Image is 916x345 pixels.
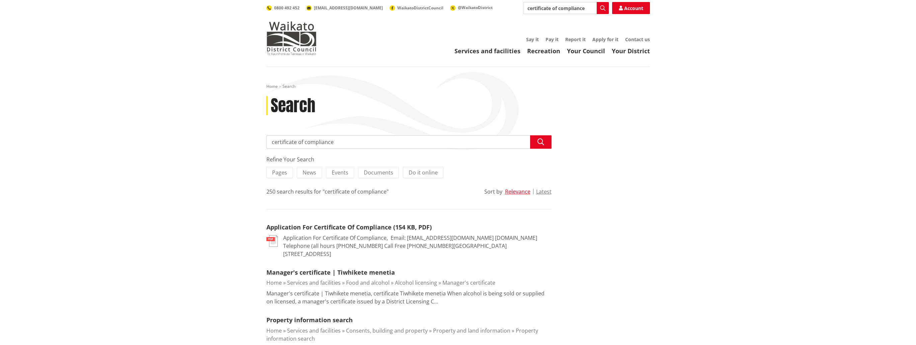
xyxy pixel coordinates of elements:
input: Search input [266,135,552,149]
div: Sort by [484,188,502,196]
a: [EMAIL_ADDRESS][DOMAIN_NAME] [306,5,383,11]
a: Your District [612,47,650,55]
a: 0800 492 452 [266,5,300,11]
h1: Search [271,96,315,116]
button: Relevance [505,189,530,195]
a: Home [266,327,282,334]
p: Application For Certificate Of Compliance, ﻿ Email: [EMAIL_ADDRESS][DOMAIN_NAME] [DOMAIN_NAME] Te... [283,234,552,258]
a: Contact us [625,36,650,43]
a: Report it [565,36,586,43]
button: Latest [536,189,552,195]
span: Documents [364,169,393,176]
a: Consents, building and property [346,327,428,334]
a: Property information search [266,316,353,324]
span: News [303,169,316,176]
a: Alcohol licensing [395,279,437,286]
a: Property and land information [433,327,510,334]
a: Services and facilities [454,47,520,55]
a: Property information search [266,327,538,342]
a: Services and facilities [287,327,341,334]
div: Refine Your Search [266,155,552,163]
img: document-pdf.svg [266,235,278,247]
span: Events [332,169,348,176]
nav: breadcrumb [266,84,650,89]
a: Services and facilities [287,279,341,286]
div: 250 search results for "certificate of compliance" [266,188,389,196]
a: Manager's certificate [442,279,495,286]
a: Home [266,279,282,286]
span: Search [282,83,296,89]
span: @WaikatoDistrict [458,5,493,10]
a: Application For Certificate Of Compliance (154 KB, PDF) [266,223,432,231]
a: Recreation [527,47,560,55]
a: WaikatoDistrictCouncil [390,5,443,11]
a: Apply for it [592,36,618,43]
span: 0800 492 452 [274,5,300,11]
a: @WaikatoDistrict [450,5,493,10]
a: Your Council [567,47,605,55]
input: Search input [523,2,609,14]
span: Do it online [409,169,438,176]
img: Waikato District Council - Te Kaunihera aa Takiwaa o Waikato [266,21,317,55]
a: Pay it [546,36,559,43]
span: Pages [272,169,287,176]
a: Account [612,2,650,14]
a: Manager's certificate | Tiwhikete menetia [266,268,395,276]
a: Say it [526,36,539,43]
a: Home [266,83,278,89]
span: [EMAIL_ADDRESS][DOMAIN_NAME] [314,5,383,11]
a: Food and alcohol [346,279,390,286]
span: WaikatoDistrictCouncil [397,5,443,11]
p: Manager's certificate | Tiwhikete menetia, certificate Tiwhikete menetia When alcohol is being so... [266,289,552,305]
